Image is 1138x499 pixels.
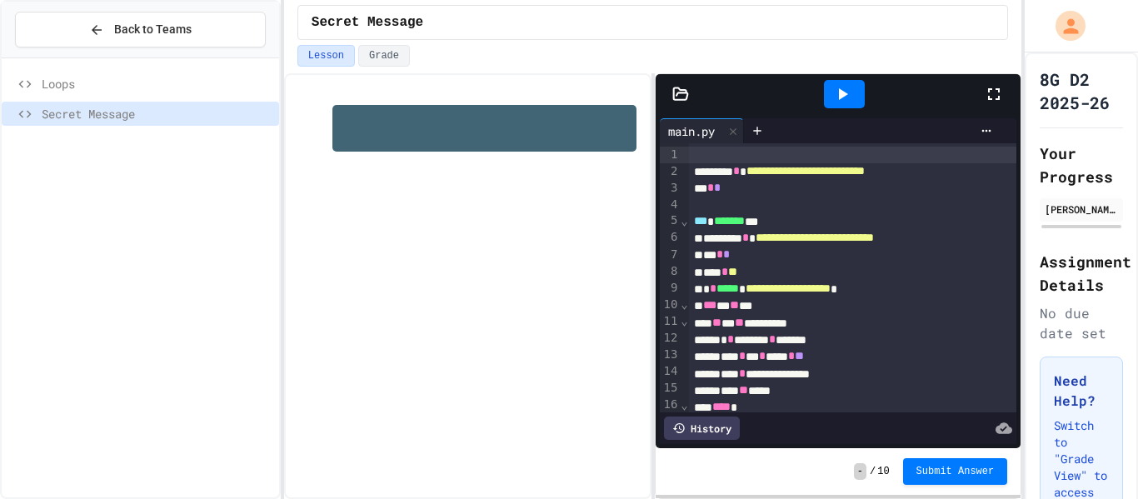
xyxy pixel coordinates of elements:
span: Submit Answer [916,465,995,478]
div: 7 [660,247,681,263]
span: Secret Message [312,12,423,32]
h2: Your Progress [1040,142,1123,188]
span: Fold line [680,398,688,412]
span: Fold line [680,214,688,227]
div: main.py [660,122,723,140]
span: Back to Teams [114,21,192,38]
div: 1 [660,147,681,163]
div: 9 [660,280,681,297]
div: 3 [660,180,681,197]
div: 2 [660,163,681,180]
div: 4 [660,197,681,213]
div: 12 [660,330,681,347]
div: 10 [660,297,681,313]
div: main.py [660,118,744,143]
div: 16 [660,397,681,413]
h1: 8G D2 2025-26 [1040,67,1123,114]
div: [PERSON_NAME] [1045,202,1118,217]
div: 6 [660,229,681,246]
h2: Assignment Details [1040,250,1123,297]
span: Secret Message [42,105,272,122]
div: 13 [660,347,681,363]
div: My Account [1038,7,1090,45]
span: Loops [42,75,272,92]
button: Back to Teams [15,12,266,47]
span: 10 [877,465,889,478]
div: 5 [660,212,681,229]
span: Fold line [680,314,688,327]
span: - [854,463,866,480]
button: Grade [358,45,410,67]
div: 11 [660,313,681,330]
span: Fold line [680,297,688,311]
div: 14 [660,363,681,380]
button: Lesson [297,45,355,67]
span: / [870,465,876,478]
div: History [664,417,740,440]
div: 15 [660,380,681,397]
div: No due date set [1040,303,1123,343]
h3: Need Help? [1054,371,1109,411]
div: 8 [660,263,681,280]
button: Submit Answer [903,458,1008,485]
